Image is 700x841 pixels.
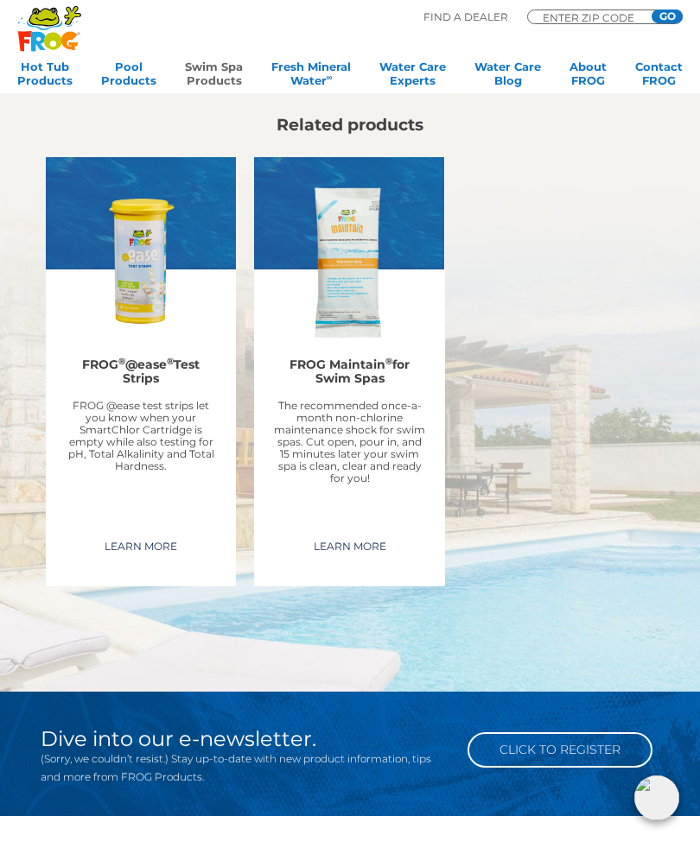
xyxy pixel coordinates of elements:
[423,9,508,25] p: Find A Dealer
[635,60,683,94] a: ContactFROG
[46,116,654,135] h2: Related products
[570,60,607,94] a: AboutFROG
[271,400,427,484] p: The recommended once-a-month non-chlorine maintenance shock for swim spas. Cut open, pour in, and...
[46,157,236,511] a: Related Products ThumbnailFROG®@ease®Test StripsFROG @ease test strips let you know when your Sma...
[652,9,683,23] input: GO
[294,533,406,560] a: Learn More
[118,356,125,367] sup: ®
[468,732,652,768] a: Click to Register
[271,185,427,340] img: Related Products Thumbnail
[474,60,541,94] a: Water CareBlog
[254,157,444,511] a: Related Products ThumbnailFROG Maintain®for Swim SpasThe recommended once-a-month non-chlorine ma...
[101,60,156,94] a: PoolProducts
[41,728,449,749] h2: Dive into our e-newsletter.
[185,60,243,94] a: Swim SpaProducts
[63,400,219,472] p: FROG @ease test strips let you know when your SmartChlor Cartridge is empty while also testing fo...
[167,356,174,367] sup: ®
[17,60,73,94] a: Hot TubProducts
[541,13,645,22] input: Zip Code Form
[385,356,392,367] sup: ®
[379,60,446,94] a: Water CareExperts
[63,351,219,391] h2: FROG @ease Test Strips
[634,775,679,820] img: openIcon
[271,60,351,94] a: Fresh MineralWater∞
[63,185,219,340] img: Related Products Thumbnail
[327,73,333,82] sup: ∞
[85,533,197,560] a: Learn More
[41,749,449,786] p: (Sorry, we couldn’t resist.) Stay up-to-date with new product information, tips and more from FRO...
[271,351,427,391] h2: FROG Maintain for Swim Spas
